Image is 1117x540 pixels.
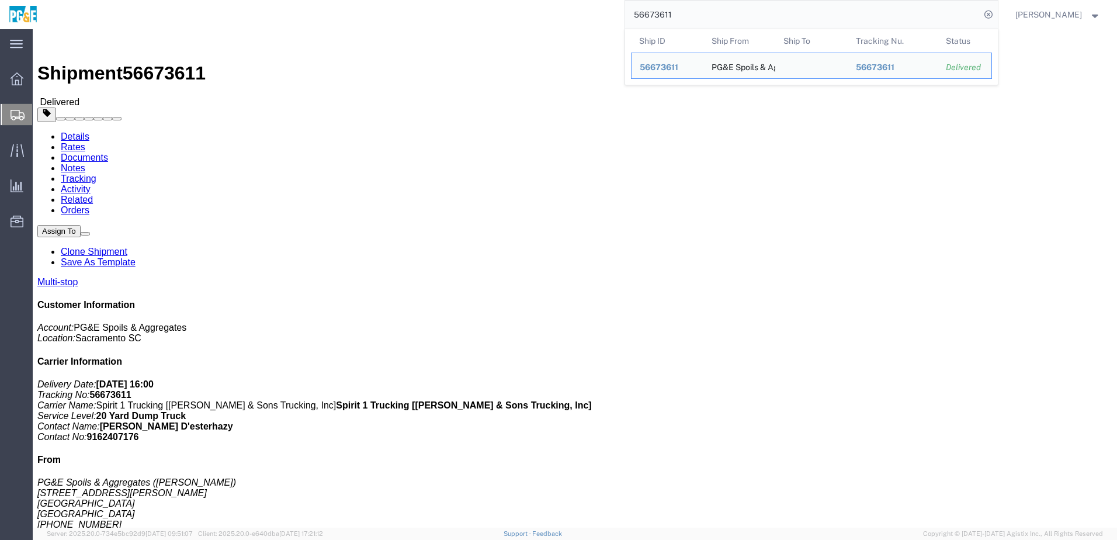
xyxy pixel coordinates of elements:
img: logo [8,6,38,23]
a: Support [504,530,533,537]
th: Status [938,29,992,53]
span: Copyright © [DATE]-[DATE] Agistix Inc., All Rights Reserved [923,529,1103,539]
div: Delivered [946,61,983,74]
button: [PERSON_NAME] [1015,8,1101,22]
th: Ship To [775,29,848,53]
div: 56673611 [640,61,695,74]
div: 56673611 [855,61,929,74]
div: PG&E Spoils & Aggregates [711,53,767,78]
th: Ship From [703,29,775,53]
th: Tracking Nu. [847,29,938,53]
th: Ship ID [631,29,703,53]
a: Feedback [532,530,562,537]
span: [DATE] 09:51:07 [145,530,193,537]
table: Search Results [631,29,998,85]
span: [DATE] 17:21:12 [279,530,323,537]
iframe: FS Legacy Container [33,29,1117,528]
span: Server: 2025.20.0-734e5bc92d9 [47,530,193,537]
span: 56673611 [640,63,678,72]
input: Search for shipment number, reference number [625,1,980,29]
span: 56673611 [855,63,894,72]
span: Client: 2025.20.0-e640dba [198,530,323,537]
span: Evelyn Angel [1015,8,1082,21]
